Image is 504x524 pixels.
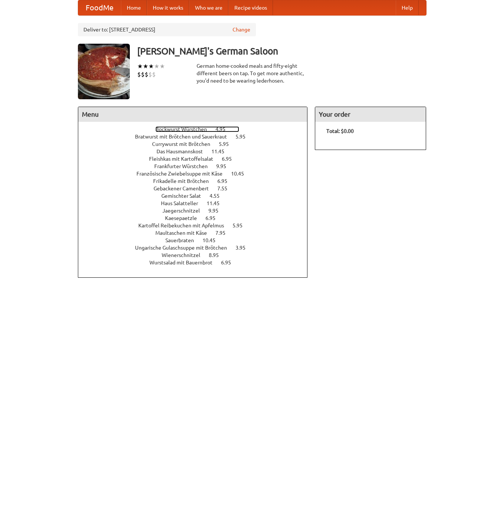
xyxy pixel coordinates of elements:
div: Deliver to: [STREET_ADDRESS] [78,23,256,36]
a: Home [121,0,147,15]
a: How it works [147,0,189,15]
span: Das Hausmannskost [157,148,210,154]
a: Frankfurter Würstchen 9.95 [154,163,240,169]
a: Kartoffel Reibekuchen mit Apfelmus 5.95 [138,223,256,228]
span: 7.55 [217,186,235,191]
img: angular.jpg [78,44,130,99]
a: Französische Zwiebelsuppe mit Käse 10.45 [136,171,258,177]
span: Maultaschen mit Käse [155,230,214,236]
h4: Your order [315,107,426,122]
span: Gebackener Camenbert [154,186,216,191]
span: 7.95 [215,230,233,236]
a: Maultaschen mit Käse 7.95 [155,230,239,236]
span: 9.95 [208,208,226,214]
span: Sauerbraten [165,237,201,243]
b: Total: $0.00 [326,128,354,134]
span: Haus Salatteller [161,200,205,206]
a: Haus Salatteller 11.45 [161,200,233,206]
span: 6.95 [221,260,238,266]
li: ★ [137,62,143,70]
li: $ [145,70,148,79]
li: ★ [159,62,165,70]
li: ★ [154,62,159,70]
span: 5.95 [233,223,250,228]
span: Wurstsalad mit Bauernbrot [149,260,220,266]
span: Kartoffel Reibekuchen mit Apfelmus [138,223,231,228]
a: Currywurst mit Brötchen 5.95 [152,141,243,147]
span: Bockwurst Würstchen [155,126,214,132]
a: Sauerbraten 10.45 [165,237,229,243]
span: Wienerschnitzel [162,252,208,258]
span: Currywurst mit Brötchen [152,141,218,147]
a: Recipe videos [228,0,273,15]
span: 4.55 [210,193,227,199]
a: Wurstsalad mit Bauernbrot 6.95 [149,260,245,266]
a: Bratwurst mit Brötchen und Sauerkraut 5.95 [135,134,259,140]
span: 6.95 [205,215,223,221]
span: 11.45 [211,148,232,154]
li: $ [152,70,156,79]
h4: Menu [78,107,307,122]
a: Bockwurst Würstchen 4.95 [155,126,239,132]
li: $ [141,70,145,79]
span: Frikadelle mit Brötchen [153,178,216,184]
span: 11.45 [207,200,227,206]
a: Kaesepaetzle 6.95 [165,215,229,221]
span: Ungarische Gulaschsuppe mit Brötchen [135,245,234,251]
a: Das Hausmannskost 11.45 [157,148,238,154]
li: $ [148,70,152,79]
span: 6.95 [217,178,235,184]
a: Ungarische Gulaschsuppe mit Brötchen 3.95 [135,245,259,251]
span: 5.95 [219,141,236,147]
span: Frankfurter Würstchen [154,163,215,169]
span: Kaesepaetzle [165,215,204,221]
a: Frikadelle mit Brötchen 6.95 [153,178,241,184]
span: Fleishkas mit Kartoffelsalat [149,156,221,162]
span: 8.95 [209,252,226,258]
a: Gemischter Salat 4.55 [161,193,233,199]
a: Change [233,26,250,33]
a: Gebackener Camenbert 7.55 [154,186,241,191]
span: 3.95 [235,245,253,251]
span: 4.95 [215,126,233,132]
span: Gemischter Salat [161,193,208,199]
li: $ [137,70,141,79]
a: Who we are [189,0,228,15]
a: Jaegerschnitzel 9.95 [162,208,232,214]
span: Bratwurst mit Brötchen und Sauerkraut [135,134,234,140]
span: 10.45 [202,237,223,243]
span: 9.95 [216,163,234,169]
span: Französische Zwiebelsuppe mit Käse [136,171,230,177]
span: Jaegerschnitzel [162,208,207,214]
span: 6.95 [222,156,239,162]
h3: [PERSON_NAME]'s German Saloon [137,44,426,59]
a: Wienerschnitzel 8.95 [162,252,233,258]
a: Fleishkas mit Kartoffelsalat 6.95 [149,156,246,162]
span: 5.95 [235,134,253,140]
li: ★ [143,62,148,70]
li: ★ [148,62,154,70]
span: 10.45 [231,171,251,177]
a: Help [396,0,419,15]
div: German home-cooked meals and fifty-eight different beers on tap. To get more authentic, you'd nee... [197,62,308,84]
a: FoodMe [78,0,121,15]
